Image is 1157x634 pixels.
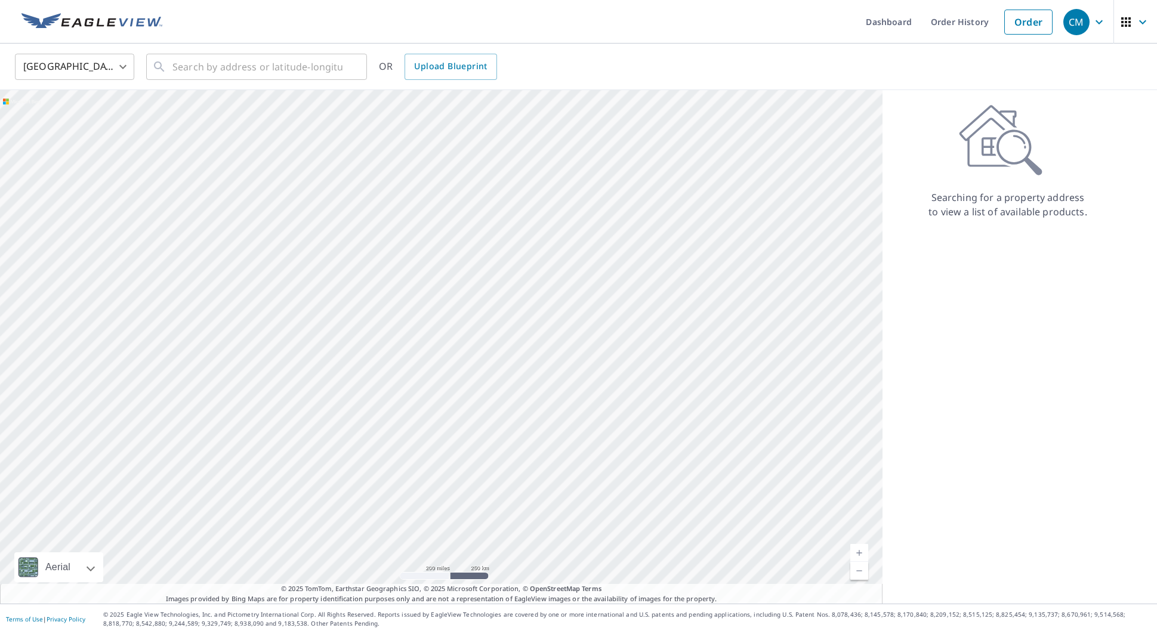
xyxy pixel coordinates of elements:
[850,562,868,580] a: Current Level 5, Zoom Out
[582,584,601,593] a: Terms
[1004,10,1053,35] a: Order
[6,616,85,623] p: |
[379,54,497,80] div: OR
[850,544,868,562] a: Current Level 5, Zoom In
[281,584,601,594] span: © 2025 TomTom, Earthstar Geographics SIO, © 2025 Microsoft Corporation, ©
[15,50,134,83] div: [GEOGRAPHIC_DATA]
[1063,9,1090,35] div: CM
[6,615,43,623] a: Terms of Use
[172,50,343,83] input: Search by address or latitude-longitude
[47,615,85,623] a: Privacy Policy
[14,552,103,582] div: Aerial
[530,584,580,593] a: OpenStreetMap
[414,59,487,74] span: Upload Blueprint
[405,54,496,80] a: Upload Blueprint
[103,610,1151,628] p: © 2025 Eagle View Technologies, Inc. and Pictometry International Corp. All Rights Reserved. Repo...
[42,552,74,582] div: Aerial
[21,13,162,31] img: EV Logo
[928,190,1088,219] p: Searching for a property address to view a list of available products.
